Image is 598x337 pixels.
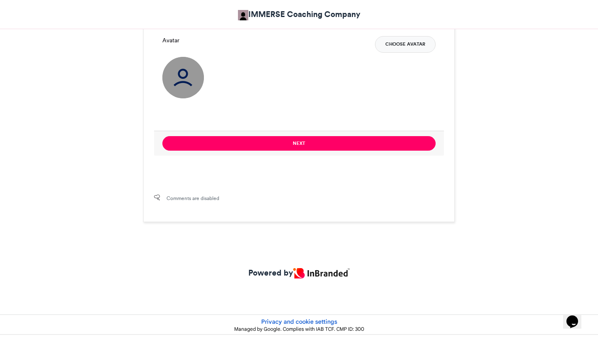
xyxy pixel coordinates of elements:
a: IMMERSE Coaching Company [238,8,360,20]
span: Comments are disabled [167,195,219,202]
a: Powered by [248,267,350,279]
button: Next [162,136,436,151]
iframe: chat widget [563,304,590,329]
button: Choose Avatar [375,36,436,53]
img: user_circle.png [162,57,204,98]
img: Inbranded [293,268,350,278]
label: Avatar [162,36,179,45]
img: IMMERSE Coaching Company [238,10,248,20]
